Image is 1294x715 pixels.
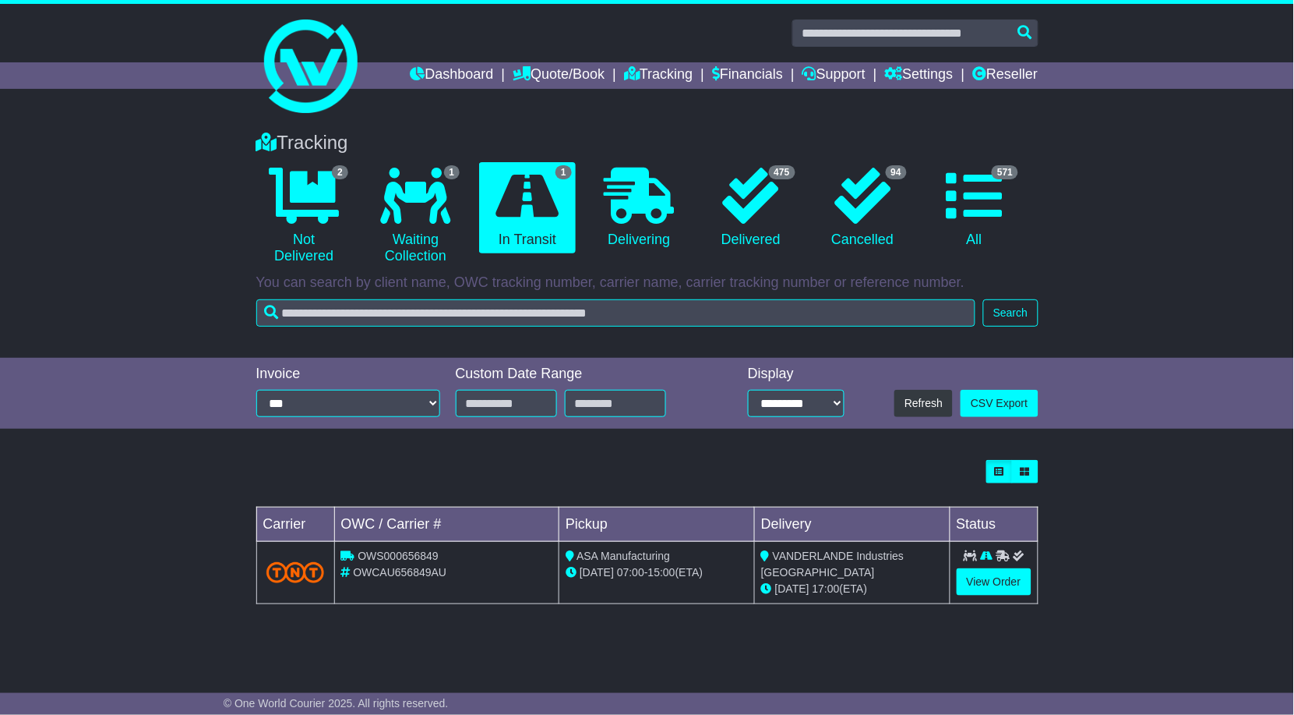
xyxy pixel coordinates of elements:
a: Settings [885,62,954,89]
span: 17:00 [813,582,840,595]
td: OWC / Carrier # [334,508,559,542]
a: 1 In Transit [479,162,575,254]
td: Carrier [256,508,334,542]
a: 475 Delivered [703,162,799,254]
button: Refresh [894,390,953,417]
div: (ETA) [761,581,943,597]
span: [DATE] [580,566,614,579]
span: OWS000656849 [358,550,439,562]
img: TNT_Domestic.png [266,562,325,583]
a: Dashboard [411,62,494,89]
span: 571 [992,165,1018,179]
span: [DATE] [775,582,809,595]
span: 2 [332,165,348,179]
a: Reseller [972,62,1038,89]
span: VANDERLANDE Industries [GEOGRAPHIC_DATA] [761,550,904,579]
div: Invoice [256,366,440,383]
span: © One World Courier 2025. All rights reserved. [224,697,449,710]
span: 1 [444,165,460,179]
span: OWCAU656849AU [353,566,446,579]
a: 1 Waiting Collection [368,162,464,271]
span: 1 [555,165,572,179]
div: Display [748,366,844,383]
p: You can search by client name, OWC tracking number, carrier name, carrier tracking number or refe... [256,274,1038,292]
div: - (ETA) [566,565,748,581]
div: Tracking [249,132,1046,154]
a: Delivering [591,162,687,254]
a: Support [802,62,866,89]
a: Quote/Book [513,62,605,89]
td: Status [950,508,1038,542]
span: 15:00 [648,566,675,579]
button: Search [983,299,1038,327]
a: CSV Export [961,390,1038,417]
a: 571 All [926,162,1022,254]
a: Financials [712,62,783,89]
a: 2 Not Delivered [256,162,352,271]
span: ASA Manufacturing [576,550,670,562]
div: Custom Date Range [456,366,706,383]
span: 94 [886,165,907,179]
a: View Order [957,568,1031,596]
span: 475 [769,165,795,179]
a: Tracking [624,62,693,89]
a: 94 Cancelled [815,162,911,254]
td: Pickup [559,508,755,542]
span: 07:00 [617,566,644,579]
td: Delivery [754,508,950,542]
